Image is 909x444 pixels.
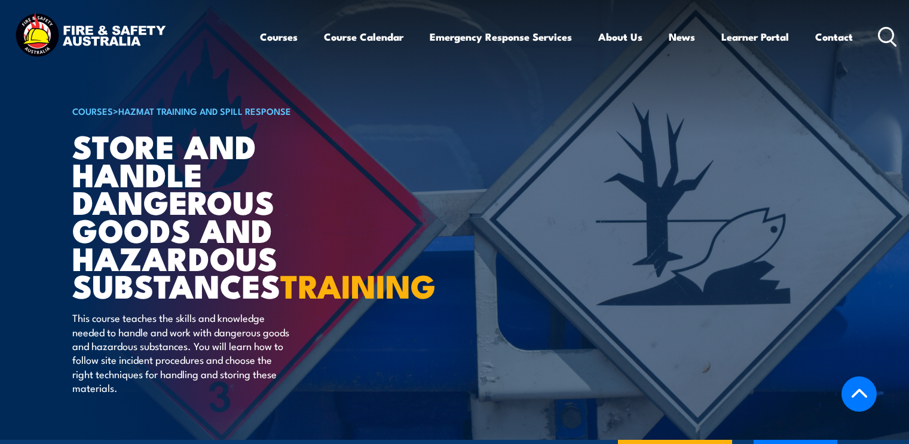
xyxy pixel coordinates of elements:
[72,132,368,299] h1: Store And Handle Dangerous Goods and Hazardous Substances
[72,104,113,117] a: COURSES
[324,21,403,53] a: Course Calendar
[669,21,695,53] a: News
[72,311,290,394] p: This course teaches the skills and knowledge needed to handle and work with dangerous goods and h...
[721,21,789,53] a: Learner Portal
[260,21,298,53] a: Courses
[598,21,642,53] a: About Us
[118,104,291,117] a: HAZMAT Training and Spill Response
[280,260,436,309] strong: TRAINING
[815,21,853,53] a: Contact
[430,21,572,53] a: Emergency Response Services
[72,104,368,118] h6: >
